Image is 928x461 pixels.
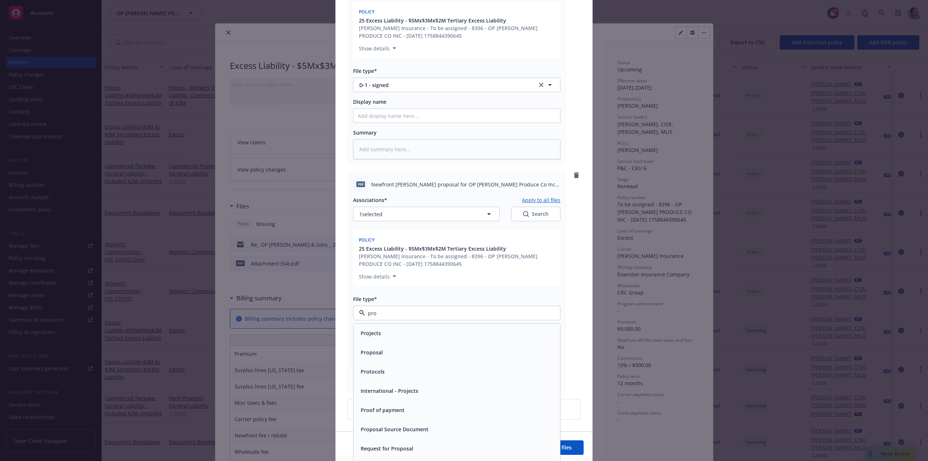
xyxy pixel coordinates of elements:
div: [PERSON_NAME] Insurance - To be assigned - 8396 - OP [PERSON_NAME] PRODUCE CO INC - [DATE] 175884... [359,252,556,268]
button: SearchSearch [511,207,560,221]
button: Show details [356,272,399,281]
span: Policy [359,237,375,243]
span: 1 selected [359,210,382,218]
svg: Search [523,211,529,217]
button: 1selected [353,207,500,221]
div: Search [523,210,548,218]
button: 25 Excess Liability - $5Mx$3Mx$2M Tertiary Excess Liability [359,245,556,252]
span: 25 Excess Liability - $5Mx$3Mx$2M Tertiary Excess Liability [359,245,506,252]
